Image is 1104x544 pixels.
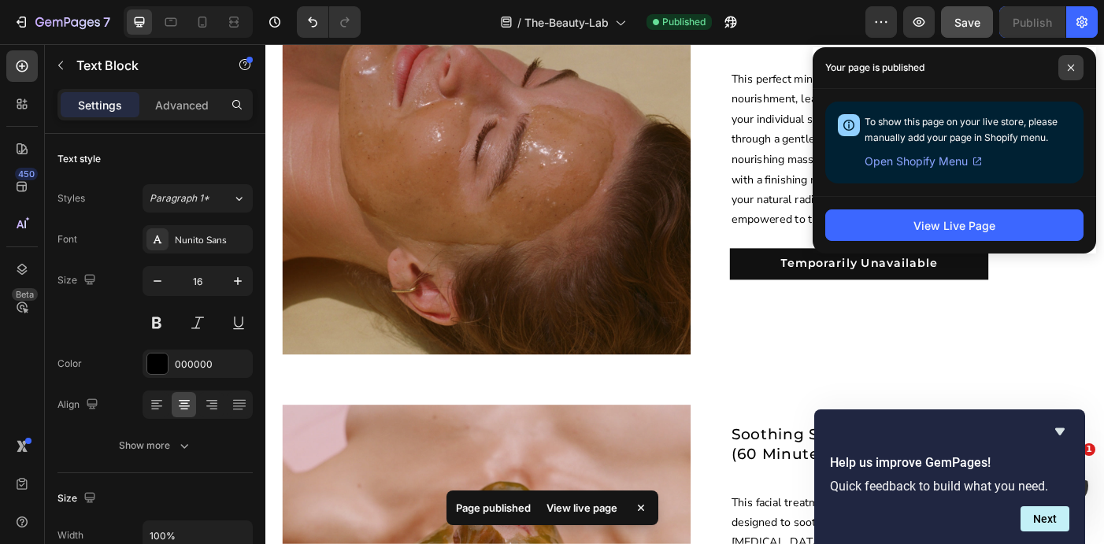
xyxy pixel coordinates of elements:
span: To show this page on your live store, please manually add your page in Shopify menu. [865,116,1058,143]
span: 1 [1083,443,1095,456]
span: Soothing Skin Food Facial $155 [524,429,806,449]
div: View Live Page [913,217,995,234]
p: Advanced [155,97,209,113]
span: The-Beauty-Lab [524,14,609,31]
iframe: Design area [265,44,1104,544]
span: Paragraph 1* [150,191,209,205]
div: Styles [57,191,85,205]
p: Settings [78,97,122,113]
button: <p>Temporarily Unavailable</p> [523,230,814,265]
button: Publish [999,6,1065,38]
div: Undo/Redo [297,6,361,38]
div: Font [57,232,77,246]
span: Published [662,15,706,29]
div: Publish [1013,14,1052,31]
p: 7 [103,13,110,31]
p: Temporarily Unavailable [580,239,758,256]
span: / [517,14,521,31]
div: Text style [57,152,101,166]
div: 000000 [175,357,249,372]
button: Next question [1021,506,1069,531]
span: Save [954,16,980,29]
button: 7 [6,6,117,38]
span: Open Shopify Menu [865,152,968,171]
p: Your page is published [825,60,924,76]
div: Width [57,528,83,542]
button: Show more [57,431,253,460]
div: Help us improve GemPages! [830,422,1069,531]
div: Beta [12,288,38,301]
p: Text Block [76,56,210,75]
div: Align [57,394,102,416]
div: Color [57,357,82,371]
div: Size [57,270,99,291]
p: Quick feedback to build what you need. [830,479,1069,494]
div: View live page [537,497,627,519]
span: This perfect mini facial treatment offers a quick boost of nourishment, leaving you with a health... [524,31,904,207]
div: 450 [15,168,38,180]
div: Size [57,488,99,509]
div: Show more [119,438,192,453]
button: View Live Page [825,209,1084,241]
div: Nunito Sans [175,233,249,247]
button: Paragraph 1* [143,184,253,213]
button: Save [941,6,993,38]
p: Page published [456,500,531,516]
button: Hide survey [1050,422,1069,441]
span: (60 Minutes) [524,452,639,472]
h2: Help us improve GemPages! [830,453,1069,472]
